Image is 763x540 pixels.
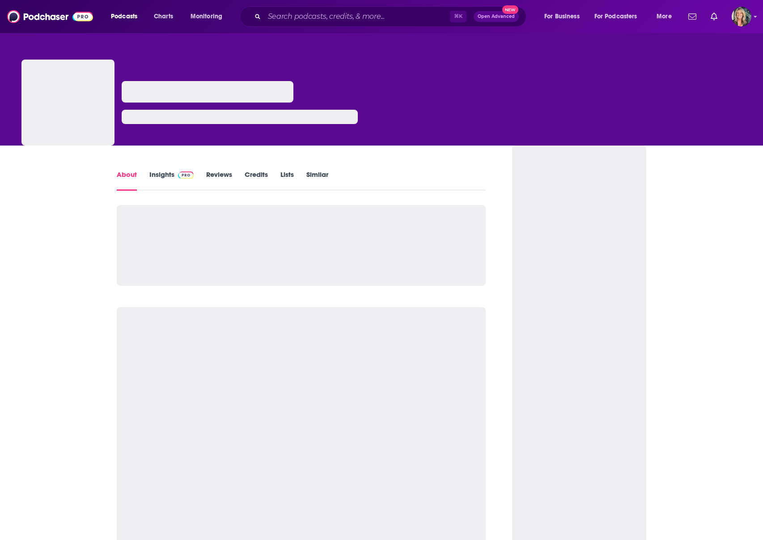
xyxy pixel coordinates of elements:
span: Monitoring [191,10,222,23]
img: Podchaser Pro [178,171,194,179]
a: About [117,170,137,191]
button: Open AdvancedNew [474,11,519,22]
a: Lists [280,170,294,191]
a: Similar [306,170,328,191]
button: Show profile menu [732,7,751,26]
span: More [657,10,672,23]
input: Search podcasts, credits, & more... [264,9,450,24]
button: open menu [650,9,683,24]
button: open menu [538,9,591,24]
div: Search podcasts, credits, & more... [248,6,535,27]
span: ⌘ K [450,11,466,22]
span: New [502,5,518,14]
a: InsightsPodchaser Pro [149,170,194,191]
button: open menu [589,9,650,24]
button: open menu [184,9,234,24]
a: Reviews [206,170,232,191]
button: open menu [105,9,149,24]
img: User Profile [732,7,751,26]
a: Show notifications dropdown [685,9,700,24]
a: Charts [148,9,178,24]
span: Open Advanced [478,14,515,19]
img: Podchaser - Follow, Share and Rate Podcasts [7,8,93,25]
span: For Business [544,10,580,23]
a: Credits [245,170,268,191]
span: For Podcasters [594,10,637,23]
a: Show notifications dropdown [707,9,721,24]
span: Podcasts [111,10,137,23]
span: Logged in as lisa.beech [732,7,751,26]
span: Charts [154,10,173,23]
